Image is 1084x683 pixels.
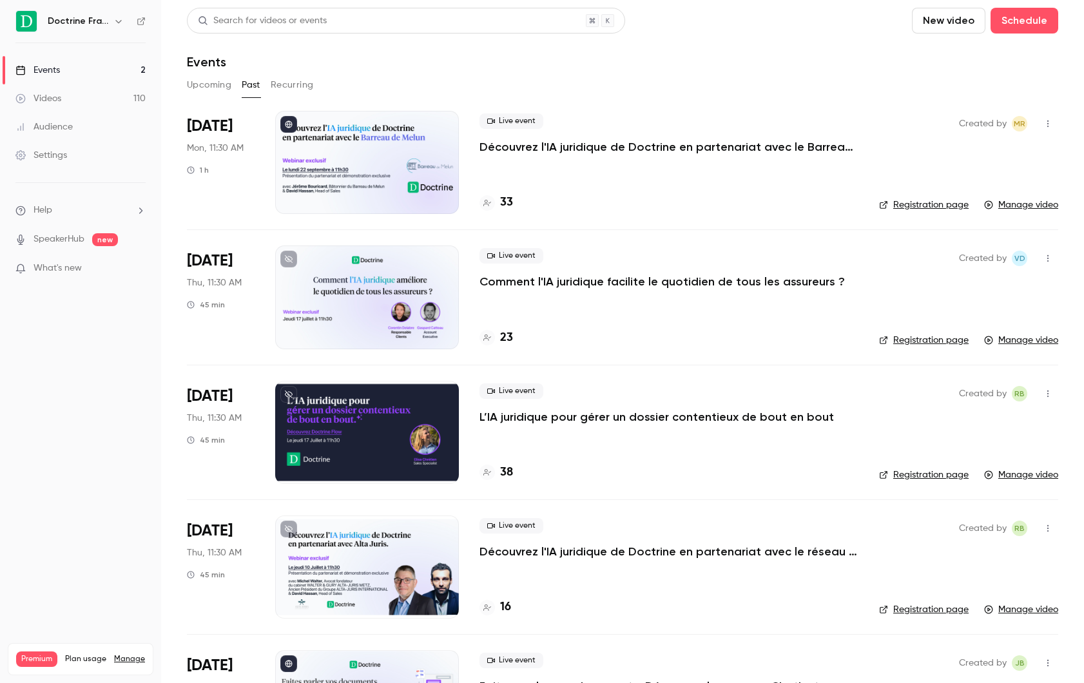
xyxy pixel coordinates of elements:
button: Past [242,75,260,95]
div: 1 h [187,165,209,175]
h4: 16 [500,599,511,616]
img: Doctrine France [16,11,37,32]
div: Search for videos or events [198,14,327,28]
span: Live event [479,113,543,129]
a: 23 [479,329,513,347]
div: Jul 10 Thu, 11:30 AM (Europe/Paris) [187,515,255,619]
h4: 23 [500,329,513,347]
span: Created by [959,116,1007,131]
a: 38 [479,464,513,481]
span: What's new [34,262,82,275]
button: New video [912,8,985,34]
span: Created by [959,521,1007,536]
div: Events [15,64,60,77]
div: Sep 22 Mon, 11:30 AM (Europe/Paris) [187,111,255,214]
div: Jul 17 Thu, 11:30 AM (Europe/Paris) [187,381,255,484]
a: 16 [479,599,511,616]
a: Registration page [879,468,969,481]
span: Thu, 11:30 AM [187,276,242,289]
a: SpeakerHub [34,233,84,246]
button: Upcoming [187,75,231,95]
span: Mon, 11:30 AM [187,142,244,155]
span: [DATE] [187,521,233,541]
div: Videos [15,92,61,105]
a: Manage [114,654,145,664]
a: Manage video [984,603,1058,616]
li: help-dropdown-opener [15,204,146,217]
button: Schedule [991,8,1058,34]
h1: Events [187,54,226,70]
button: Recurring [271,75,314,95]
a: Manage video [984,334,1058,347]
span: [DATE] [187,655,233,676]
div: Settings [15,149,67,162]
a: Manage video [984,468,1058,481]
span: RB [1014,521,1025,536]
span: Live event [479,383,543,399]
span: Premium [16,651,57,667]
span: [DATE] [187,116,233,137]
div: Audience [15,120,73,133]
span: VD [1014,251,1025,266]
iframe: Noticeable Trigger [130,263,146,274]
span: Plan usage [65,654,106,664]
a: 33 [479,194,513,211]
h4: 38 [500,464,513,481]
span: [DATE] [187,386,233,407]
span: Created by [959,655,1007,671]
span: Thu, 11:30 AM [187,546,242,559]
span: Justine Burel [1012,655,1027,671]
span: JB [1015,655,1025,671]
span: Romain Ballereau [1012,521,1027,536]
span: Live event [479,518,543,534]
span: Help [34,204,52,217]
span: Thu, 11:30 AM [187,412,242,425]
span: Romain Ballereau [1012,386,1027,401]
div: Jul 17 Thu, 11:30 AM (Europe/Paris) [187,245,255,349]
span: MR [1014,116,1025,131]
span: Live event [479,248,543,264]
a: Registration page [879,198,969,211]
span: new [92,233,118,246]
div: 45 min [187,300,225,310]
a: Comment l'IA juridique facilite le quotidien de tous les assureurs ? [479,274,845,289]
a: Registration page [879,334,969,347]
span: RB [1014,386,1025,401]
a: Manage video [984,198,1058,211]
span: Live event [479,653,543,668]
a: Découvrez l'IA juridique de Doctrine en partenariat avec le Barreau de Melun [479,139,858,155]
span: Created by [959,386,1007,401]
span: Created by [959,251,1007,266]
div: 45 min [187,570,225,580]
h6: Doctrine France [48,15,108,28]
a: L’IA juridique pour gérer un dossier contentieux de bout en bout [479,409,834,425]
a: Découvrez l'IA juridique de Doctrine en partenariat avec le réseau Alta-Juris international. [479,544,858,559]
div: 45 min [187,435,225,445]
span: Victoire Demortier [1012,251,1027,266]
a: Registration page [879,603,969,616]
h4: 33 [500,194,513,211]
span: Marguerite Rubin de Cervens [1012,116,1027,131]
span: [DATE] [187,251,233,271]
